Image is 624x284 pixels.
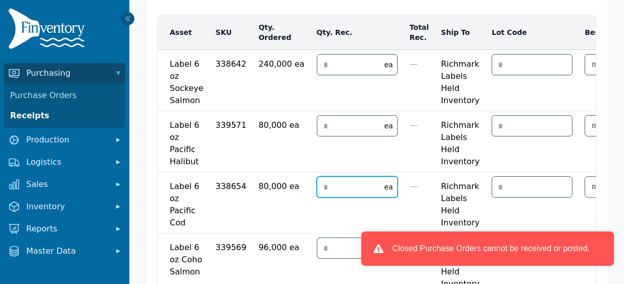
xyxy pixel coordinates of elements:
[4,130,125,150] button: Production
[380,121,397,131] div: ea
[410,120,418,130] span: —
[170,115,204,168] span: Label 6 oz Pacific Halibut
[259,176,305,193] span: 80,000 ea
[6,85,123,106] a: Purchase Orders
[4,219,125,239] button: Reports
[4,241,125,261] button: Master Data
[170,54,204,107] span: Label 6 oz Sockeye Salmon
[26,245,107,257] span: Master Data
[259,54,305,70] span: 240,000 ea
[26,156,107,168] span: Logistics
[259,115,305,131] span: 80,000 ea
[26,134,107,146] span: Production
[210,172,253,233] td: 338654
[26,67,107,79] span: Purchasing
[380,60,397,70] div: ea
[441,54,479,107] span: Richmark Labels Held Inventory
[210,111,253,172] td: 339571
[410,59,418,69] span: —
[486,15,579,50] th: Lot Code
[4,197,125,217] button: Inventory
[253,15,311,50] th: Qty. Ordered
[4,174,125,195] button: Sales
[4,152,125,172] button: Logistics
[26,178,107,191] span: Sales
[26,223,107,235] span: Reports
[380,182,397,192] div: ea
[26,201,107,213] span: Inventory
[210,50,253,111] td: 338642
[441,115,479,168] span: Richmark Labels Held Inventory
[259,238,305,254] span: 96,000 ea
[435,15,486,50] th: Ship To
[393,243,590,255] div: Closed Purchase Orders cannot be received or posted.
[6,106,123,126] a: Receipts
[158,15,210,50] th: Asset
[441,176,479,229] span: Richmark Labels Held Inventory
[311,15,404,50] th: Qty. Rec.
[410,181,418,191] span: —
[8,8,89,53] img: Finventory
[170,238,204,278] span: Label 6 oz Coho Salmon
[210,15,253,50] th: SKU
[4,63,125,83] button: Purchasing
[404,15,435,50] th: Total Rec.
[170,176,204,229] span: Label 6 oz Pacific Cod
